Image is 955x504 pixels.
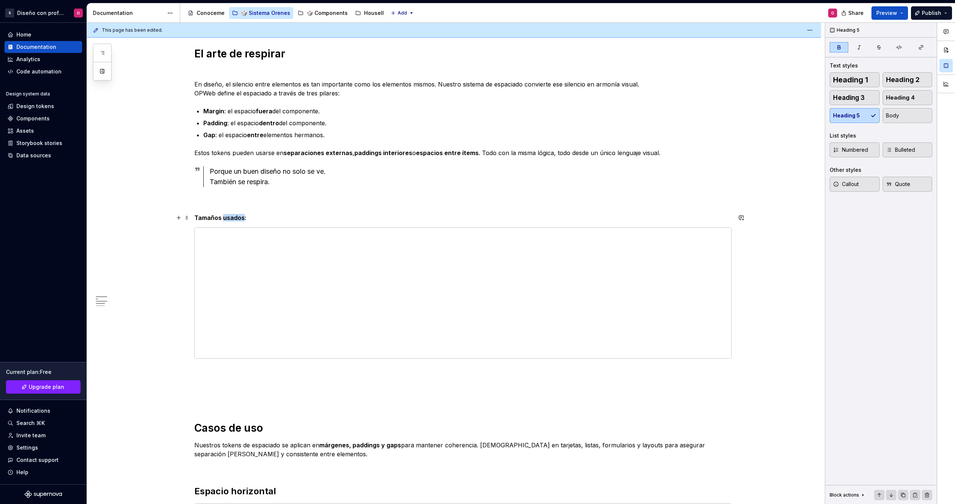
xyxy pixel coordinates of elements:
button: Bulleted [883,142,933,157]
h2: Espacio horizontal [194,485,732,497]
span: This page has been edited. [102,27,163,33]
p: : el espacio del componente. [203,119,732,127]
a: Conoceme [185,7,228,19]
button: Callout [830,177,880,192]
div: Porque un buen diseño no solo se ve. También se respira. [210,166,732,187]
div: Block actions [830,492,859,498]
a: Assets [4,125,82,137]
p: Estos tokens pueden usarse en , o . Todo con la misma lógica, todo desde un único lenguaje visual. [194,148,732,157]
a: Invite team [4,429,82,441]
button: SDiseño con profundidadO [1,5,85,21]
span: Preview [876,9,897,17]
span: Upgrade plan [29,383,64,391]
strong: entre [247,131,263,139]
span: Heading 3 [833,94,865,101]
a: Settings [4,442,82,454]
a: 🎲 Sistema Orenes [229,7,293,19]
div: Design system data [6,91,50,97]
div: Other styles [830,166,861,174]
span: Heading 2 [886,76,920,84]
button: Quote [883,177,933,192]
a: Documentation [4,41,82,53]
span: Quote [886,180,910,188]
div: Block actions [830,490,866,500]
strong: paddings interiores [354,149,412,157]
span: Add [398,10,407,16]
button: Search ⌘K [4,417,82,429]
a: Code automation [4,66,82,78]
div: List styles [830,132,856,139]
div: Contact support [16,456,59,464]
button: Share [837,6,868,20]
div: Design tokens [16,103,54,110]
button: Body [883,108,933,123]
strong: espacios entre ítems [416,149,479,157]
a: Analytics [4,53,82,65]
div: 🎲 Sistema Orenes [241,9,290,17]
span: Heading 4 [886,94,915,101]
div: Data sources [16,152,51,159]
div: Analytics [16,56,40,63]
svg: Supernova Logo [25,491,62,498]
button: Heading 2 [883,72,933,87]
span: Share [848,9,864,17]
a: Housell [352,7,387,19]
div: Documentation [93,9,163,17]
a: Data sources [4,149,82,161]
div: Code automation [16,68,62,75]
div: S [5,9,14,18]
span: Bulleted [886,146,915,154]
div: Invite team [16,432,46,439]
div: Assets [16,127,34,135]
div: Diseño con profundidad [17,9,65,17]
strong: Tamaños usados: [194,214,247,221]
button: Heading 1 [830,72,880,87]
span: Body [886,112,899,119]
div: Page tree [185,6,387,21]
div: Storybook stories [16,139,62,147]
a: Components [4,113,82,125]
strong: Padding [203,119,227,127]
button: Help [4,466,82,478]
div: Settings [16,444,38,451]
button: Heading 4 [883,90,933,105]
strong: fuera [256,107,272,115]
span: Publish [922,9,941,17]
div: Text styles [830,62,858,69]
div: Help [16,469,28,476]
p: : el espacio del componente. [203,107,732,116]
span: Numbered [833,146,868,154]
button: Publish [911,6,952,20]
a: Home [4,29,82,41]
button: Contact support [4,454,82,466]
div: Conoceme [197,9,225,17]
strong: separaciones externas [284,149,353,157]
h1: El arte de respirar [194,47,732,60]
div: Housell [364,9,384,17]
div: Home [16,31,31,38]
div: 🎲 Components [307,9,348,17]
div: Components [16,115,50,122]
div: Current plan : Free [6,368,81,376]
h1: Casos de uso [194,421,732,435]
div: O [77,10,80,16]
button: Notifications [4,405,82,417]
a: 🎲 Components [295,7,351,19]
button: Heading 3 [830,90,880,105]
p: En diseño, el silencio entre elementos es tan importante como los elementos mismos. Nuestro siste... [194,80,732,98]
a: Upgrade plan [6,380,81,394]
div: Documentation [16,43,56,51]
strong: dentro [259,119,279,127]
button: Add [388,8,416,18]
button: Preview [871,6,908,20]
a: Storybook stories [4,137,82,149]
div: Search ⌘K [16,419,45,427]
p: Nuestros tokens de espaciado se aplican en para mantener coherencia. [DEMOGRAPHIC_DATA] en tarjet... [194,441,732,459]
span: Callout [833,180,859,188]
strong: Gap [203,131,215,139]
div: O [831,10,834,16]
strong: Margin [203,107,224,115]
div: Notifications [16,407,50,415]
strong: márgenes, paddings y gaps [319,441,401,449]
